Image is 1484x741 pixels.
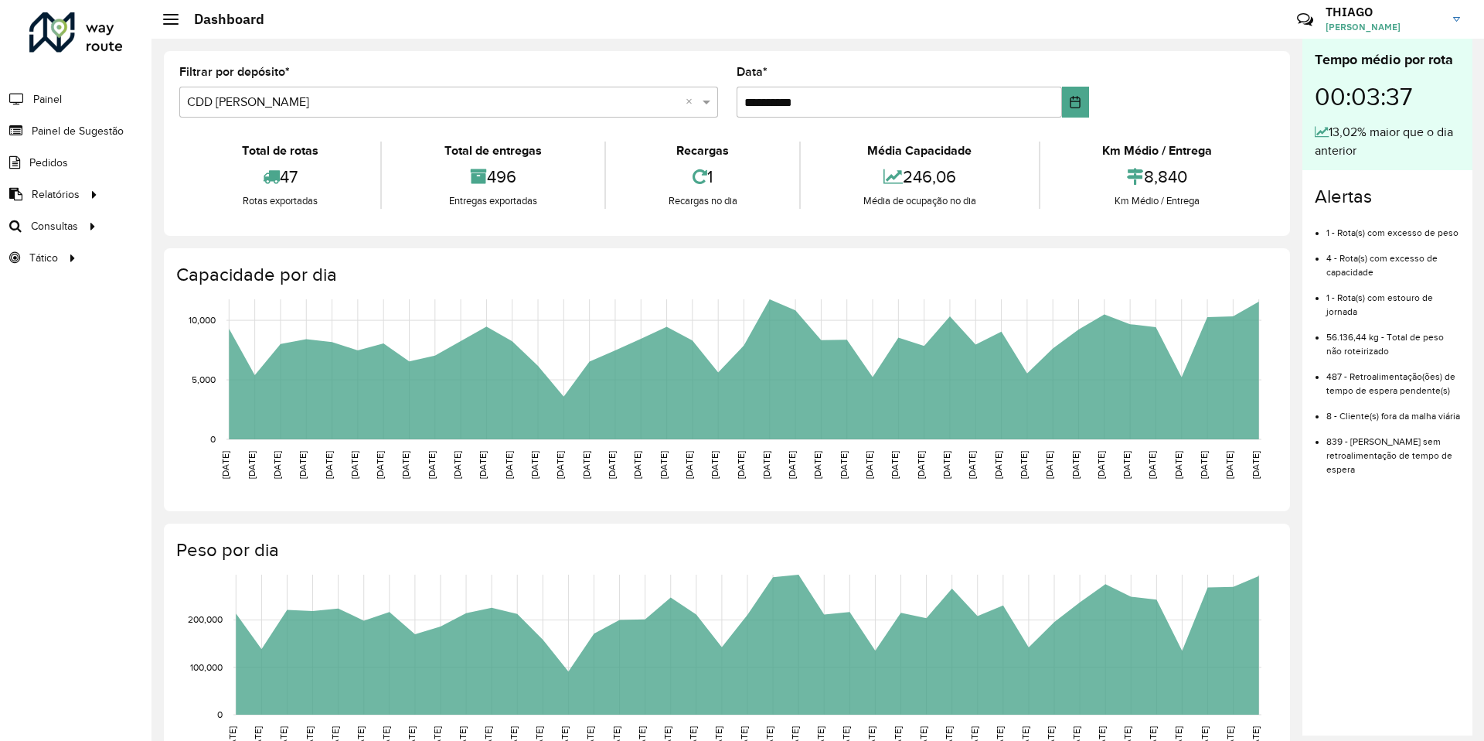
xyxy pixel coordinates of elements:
div: Total de rotas [183,142,376,160]
text: [DATE] [1199,451,1209,479]
text: [DATE] [1173,451,1183,479]
text: [DATE] [864,451,874,479]
text: [DATE] [761,451,771,479]
li: 1 - Rota(s) com estouro de jornada [1326,279,1460,319]
text: [DATE] [1044,451,1054,479]
div: Recargas no dia [610,193,795,209]
text: [DATE] [993,451,1003,479]
text: [DATE] [220,451,230,479]
a: Contato Rápido [1288,3,1322,36]
text: [DATE] [684,451,694,479]
text: [DATE] [736,451,746,479]
li: 8 - Cliente(s) fora da malha viária [1326,398,1460,423]
text: 100,000 [190,662,223,672]
label: Filtrar por depósito [179,63,290,81]
div: 496 [386,160,600,193]
text: [DATE] [1096,451,1106,479]
text: [DATE] [349,451,359,479]
text: [DATE] [839,451,849,479]
text: [DATE] [375,451,385,479]
text: [DATE] [400,451,410,479]
text: [DATE] [581,451,591,479]
text: [DATE] [941,451,951,479]
h3: THIAGO [1326,5,1441,19]
div: Média de ocupação no dia [805,193,1034,209]
text: [DATE] [504,451,514,479]
text: 200,000 [188,615,223,625]
text: [DATE] [607,451,617,479]
text: 0 [217,709,223,719]
text: 5,000 [192,374,216,384]
h4: Peso por dia [176,539,1275,562]
label: Data [737,63,768,81]
text: [DATE] [1147,451,1157,479]
span: Tático [29,250,58,266]
div: 47 [183,160,376,193]
text: 0 [210,434,216,444]
div: 13,02% maior que o dia anterior [1315,123,1460,160]
text: [DATE] [890,451,900,479]
text: [DATE] [1122,451,1132,479]
span: Consultas [31,218,78,234]
li: 56.136,44 kg - Total de peso não roteirizado [1326,319,1460,358]
text: [DATE] [812,451,822,479]
text: [DATE] [1019,451,1029,479]
li: 487 - Retroalimentação(ões) de tempo de espera pendente(s) [1326,358,1460,398]
div: Média Capacidade [805,142,1034,160]
text: [DATE] [632,451,642,479]
div: Total de entregas [386,142,600,160]
text: [DATE] [916,451,926,479]
div: Km Médio / Entrega [1044,142,1271,160]
li: 1 - Rota(s) com excesso de peso [1326,214,1460,240]
span: Painel [33,91,62,108]
h2: Dashboard [179,11,264,28]
div: 1 [610,160,795,193]
h4: Capacidade por dia [176,264,1275,286]
text: [DATE] [452,451,462,479]
text: [DATE] [427,451,437,479]
text: [DATE] [710,451,720,479]
text: [DATE] [787,451,797,479]
div: Recargas [610,142,795,160]
text: [DATE] [1070,451,1081,479]
span: [PERSON_NAME] [1326,20,1441,34]
text: [DATE] [247,451,257,479]
text: 10,000 [189,315,216,325]
button: Choose Date [1062,87,1089,118]
div: Km Médio / Entrega [1044,193,1271,209]
text: [DATE] [555,451,565,479]
li: 839 - [PERSON_NAME] sem retroalimentação de tempo de espera [1326,423,1460,476]
h4: Alertas [1315,186,1460,208]
text: [DATE] [529,451,539,479]
text: [DATE] [478,451,488,479]
text: [DATE] [298,451,308,479]
span: Pedidos [29,155,68,171]
div: Tempo médio por rota [1315,50,1460,70]
text: [DATE] [659,451,669,479]
text: [DATE] [967,451,977,479]
text: [DATE] [272,451,282,479]
div: 246,06 [805,160,1034,193]
div: Rotas exportadas [183,193,376,209]
text: [DATE] [324,451,334,479]
div: 00:03:37 [1315,70,1460,123]
span: Relatórios [32,186,80,203]
span: Clear all [686,93,699,111]
div: Entregas exportadas [386,193,600,209]
span: Painel de Sugestão [32,123,124,139]
text: [DATE] [1251,451,1261,479]
li: 4 - Rota(s) com excesso de capacidade [1326,240,1460,279]
div: 8,840 [1044,160,1271,193]
text: [DATE] [1224,451,1234,479]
